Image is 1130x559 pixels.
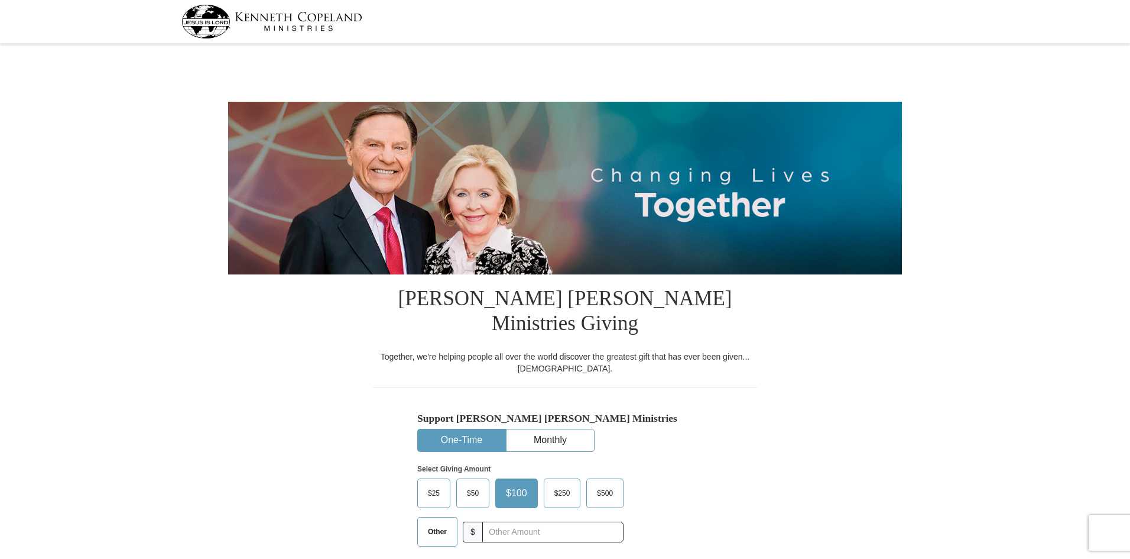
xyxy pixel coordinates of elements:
[373,351,757,374] div: Together, we're helping people all over the world discover the greatest gift that has ever been g...
[463,522,483,542] span: $
[422,484,446,502] span: $25
[506,429,594,451] button: Monthly
[591,484,619,502] span: $500
[482,522,624,542] input: Other Amount
[373,274,757,351] h1: [PERSON_NAME] [PERSON_NAME] Ministries Giving
[181,5,362,38] img: kcm-header-logo.svg
[417,465,491,473] strong: Select Giving Amount
[418,429,505,451] button: One-Time
[500,484,533,502] span: $100
[461,484,485,502] span: $50
[417,412,713,425] h5: Support [PERSON_NAME] [PERSON_NAME] Ministries
[548,484,576,502] span: $250
[422,523,453,541] span: Other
